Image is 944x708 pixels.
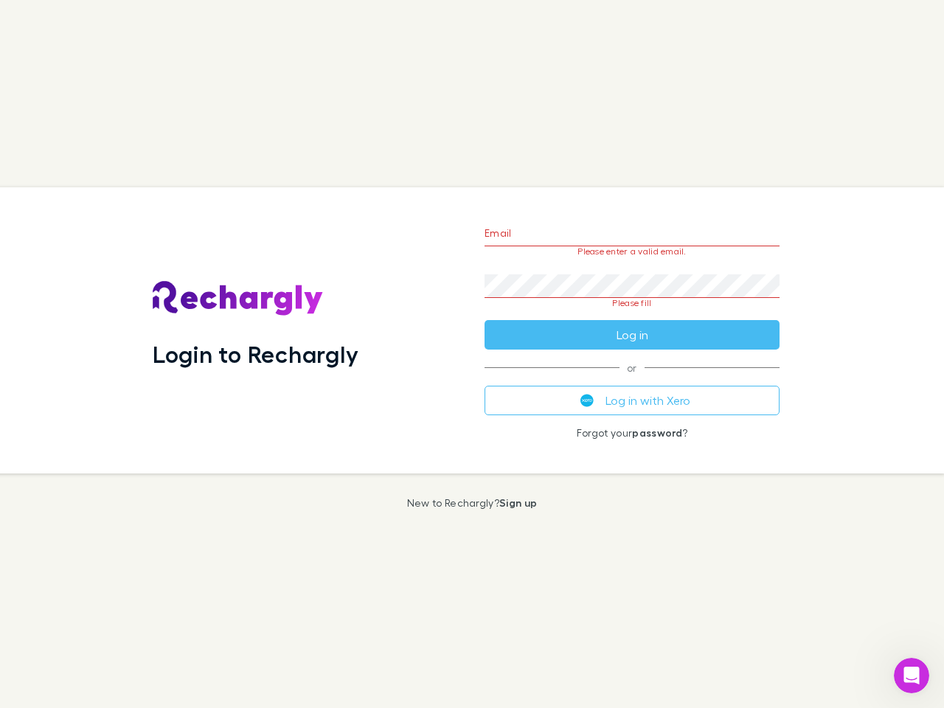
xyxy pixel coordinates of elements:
[580,394,594,407] img: Xero's logo
[485,320,780,350] button: Log in
[485,427,780,439] p: Forgot your ?
[485,386,780,415] button: Log in with Xero
[632,426,682,439] a: password
[153,340,358,368] h1: Login to Rechargly
[485,367,780,368] span: or
[407,497,538,509] p: New to Rechargly?
[499,496,537,509] a: Sign up
[153,281,324,316] img: Rechargly's Logo
[894,658,929,693] iframe: Intercom live chat
[485,298,780,308] p: Please fill
[485,246,780,257] p: Please enter a valid email.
